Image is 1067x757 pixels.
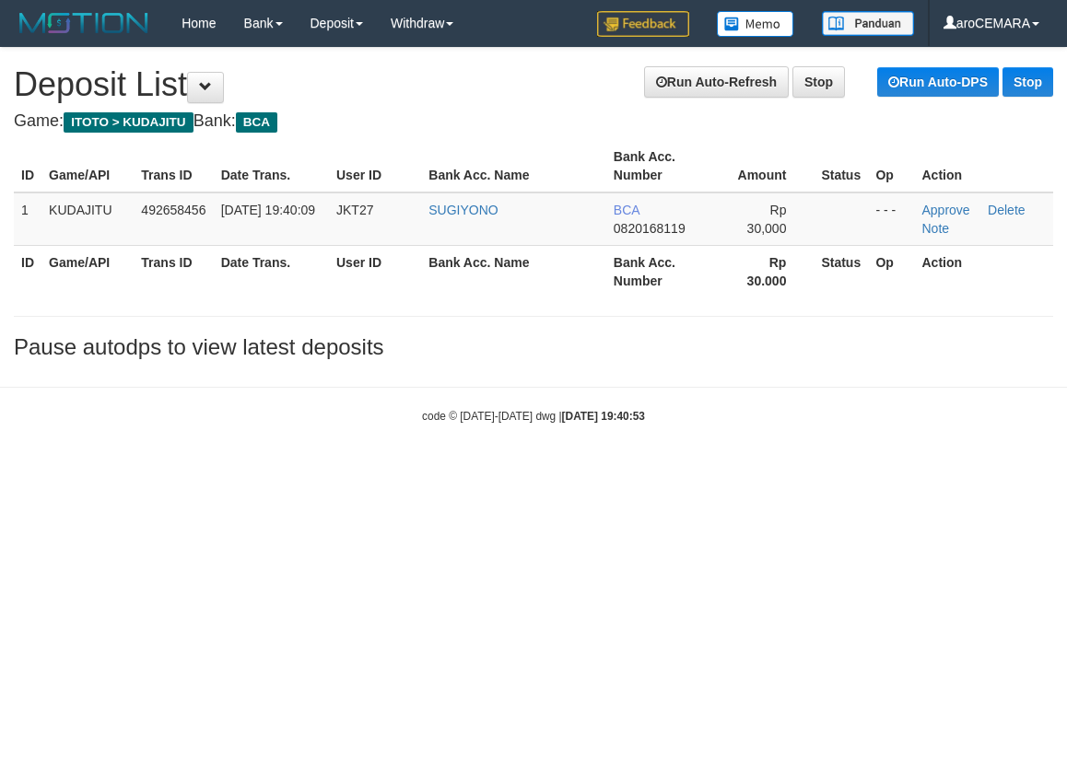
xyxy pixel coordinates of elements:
[428,203,498,217] a: SUGIYONO
[562,410,645,423] strong: [DATE] 19:40:53
[868,140,914,192] th: Op
[422,410,645,423] small: code © [DATE]-[DATE] dwg |
[221,203,315,217] span: [DATE] 19:40:09
[329,140,421,192] th: User ID
[915,245,1054,297] th: Action
[64,112,193,133] span: ITOTO > KUDAJITU
[747,203,787,236] span: Rp 30,000
[14,335,1053,359] h3: Pause autodps to view latest deposits
[614,203,639,217] span: BCA
[814,140,868,192] th: Status
[14,66,1053,103] h1: Deposit List
[614,221,686,236] span: 0820168119
[721,245,814,297] th: Rp 30.000
[877,67,999,97] a: Run Auto-DPS
[1003,67,1053,97] a: Stop
[421,245,606,297] th: Bank Acc. Name
[868,245,914,297] th: Op
[14,245,41,297] th: ID
[214,245,329,297] th: Date Trans.
[606,140,721,192] th: Bank Acc. Number
[814,245,868,297] th: Status
[868,192,914,246] td: - - -
[922,203,970,217] a: Approve
[41,140,134,192] th: Game/API
[14,192,41,246] td: 1
[606,245,721,297] th: Bank Acc. Number
[792,66,845,98] a: Stop
[14,112,1053,131] h4: Game: Bank:
[236,112,277,133] span: BCA
[717,11,794,37] img: Button%20Memo.svg
[721,140,814,192] th: Amount
[329,245,421,297] th: User ID
[922,221,950,236] a: Note
[421,140,606,192] th: Bank Acc. Name
[141,203,205,217] span: 492658456
[336,203,373,217] span: JKT27
[644,66,789,98] a: Run Auto-Refresh
[988,203,1025,217] a: Delete
[214,140,329,192] th: Date Trans.
[134,140,213,192] th: Trans ID
[41,245,134,297] th: Game/API
[597,11,689,37] img: Feedback.jpg
[14,140,41,192] th: ID
[134,245,213,297] th: Trans ID
[822,11,914,36] img: panduan.png
[41,192,134,246] td: KUDAJITU
[14,9,154,37] img: MOTION_logo.png
[915,140,1054,192] th: Action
